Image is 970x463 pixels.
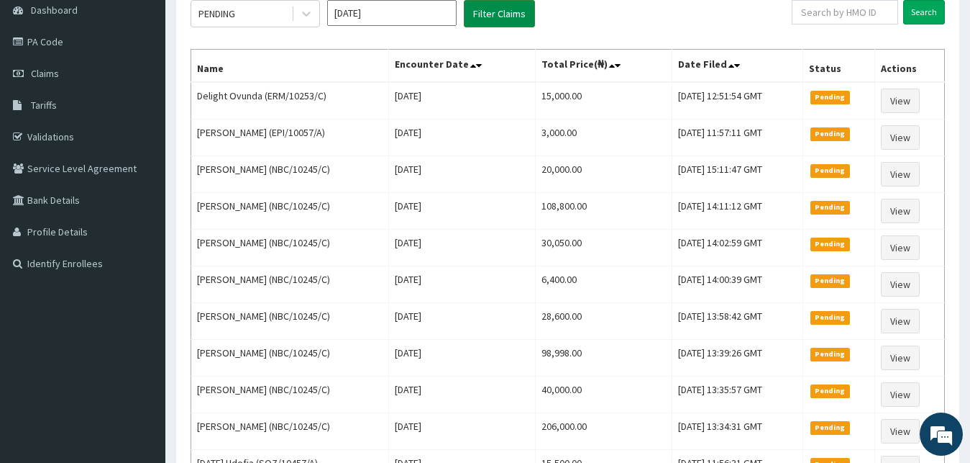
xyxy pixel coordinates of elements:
td: 15,000.00 [536,82,672,120]
td: [DATE] [389,266,536,303]
td: 30,050.00 [536,230,672,266]
td: [DATE] [389,120,536,156]
a: View [881,382,920,407]
td: [DATE] [389,82,536,120]
a: View [881,125,920,150]
div: Chat with us now [75,81,242,99]
span: We're online! [83,140,198,285]
span: Tariffs [31,99,57,112]
th: Name [191,50,389,83]
span: Pending [810,164,850,177]
img: d_794563401_company_1708531726252_794563401 [27,72,58,108]
span: Pending [810,274,850,287]
span: Pending [810,127,850,140]
td: [PERSON_NAME] (NBC/10245/C) [191,377,389,413]
td: [PERSON_NAME] (NBC/10245/C) [191,230,389,266]
a: View [881,346,920,370]
th: Encounter Date [389,50,536,83]
td: [PERSON_NAME] (NBC/10245/C) [191,156,389,193]
td: [DATE] 13:34:31 GMT [672,413,802,450]
td: 40,000.00 [536,377,672,413]
td: [DATE] 14:02:59 GMT [672,230,802,266]
span: Dashboard [31,4,78,17]
td: 28,600.00 [536,303,672,340]
span: Pending [810,421,850,434]
td: [DATE] 12:51:54 GMT [672,82,802,120]
th: Status [803,50,875,83]
textarea: Type your message and hit 'Enter' [7,310,274,360]
td: [DATE] 14:11:12 GMT [672,193,802,230]
td: [DATE] [389,340,536,377]
span: Pending [810,91,850,104]
td: [PERSON_NAME] (EPI/10057/A) [191,120,389,156]
td: [DATE] 13:58:42 GMT [672,303,802,340]
td: [DATE] 14:00:39 GMT [672,266,802,303]
td: [PERSON_NAME] (NBC/10245/C) [191,340,389,377]
th: Total Price(₦) [536,50,672,83]
span: Claims [31,67,59,80]
th: Actions [875,50,945,83]
td: [DATE] 15:11:47 GMT [672,156,802,193]
td: 108,800.00 [536,193,672,230]
td: 6,400.00 [536,266,672,303]
a: View [881,199,920,223]
a: View [881,235,920,260]
span: Pending [810,311,850,324]
td: [DATE] [389,377,536,413]
td: [DATE] 11:57:11 GMT [672,120,802,156]
div: Minimize live chat window [236,7,270,42]
span: Pending [810,348,850,361]
td: [DATE] [389,303,536,340]
td: Delight Ovunda (ERM/10253/C) [191,82,389,120]
span: Pending [810,238,850,251]
td: 20,000.00 [536,156,672,193]
span: Pending [810,201,850,214]
a: View [881,89,920,113]
td: [DATE] [389,156,536,193]
th: Date Filed [672,50,802,83]
td: 98,998.00 [536,340,672,377]
td: [DATE] 13:39:26 GMT [672,340,802,377]
a: View [881,272,920,297]
td: [PERSON_NAME] (NBC/10245/C) [191,193,389,230]
td: 3,000.00 [536,120,672,156]
td: [DATE] [389,230,536,266]
span: Pending [810,385,850,397]
td: [DATE] [389,413,536,450]
td: [PERSON_NAME] (NBC/10245/C) [191,413,389,450]
td: [PERSON_NAME] (NBC/10245/C) [191,303,389,340]
a: View [881,309,920,333]
td: [DATE] 13:35:57 GMT [672,377,802,413]
div: PENDING [198,6,235,21]
td: [PERSON_NAME] (NBC/10245/C) [191,266,389,303]
a: View [881,162,920,186]
td: 206,000.00 [536,413,672,450]
a: View [881,419,920,444]
td: [DATE] [389,193,536,230]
